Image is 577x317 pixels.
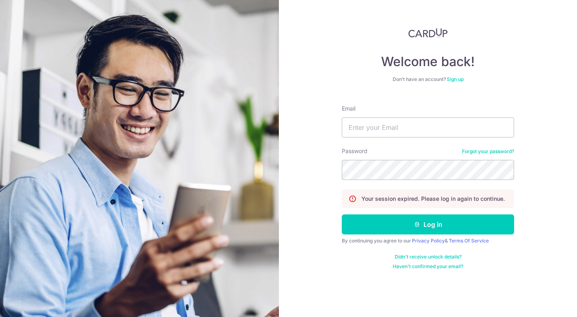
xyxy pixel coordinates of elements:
[412,238,445,244] a: Privacy Policy
[395,254,462,260] a: Didn't receive unlock details?
[393,263,463,270] a: Haven't confirmed your email?
[342,76,514,83] div: Don’t have an account?
[342,117,514,137] input: Enter your Email
[342,238,514,244] div: By continuing you agree to our &
[449,238,489,244] a: Terms Of Service
[361,195,505,203] p: Your session expired. Please log in again to continue.
[342,105,355,113] label: Email
[408,28,448,38] img: CardUp Logo
[342,147,367,155] label: Password
[342,54,514,70] h4: Welcome back!
[462,148,514,155] a: Forgot your password?
[447,76,464,82] a: Sign up
[342,214,514,234] button: Log in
